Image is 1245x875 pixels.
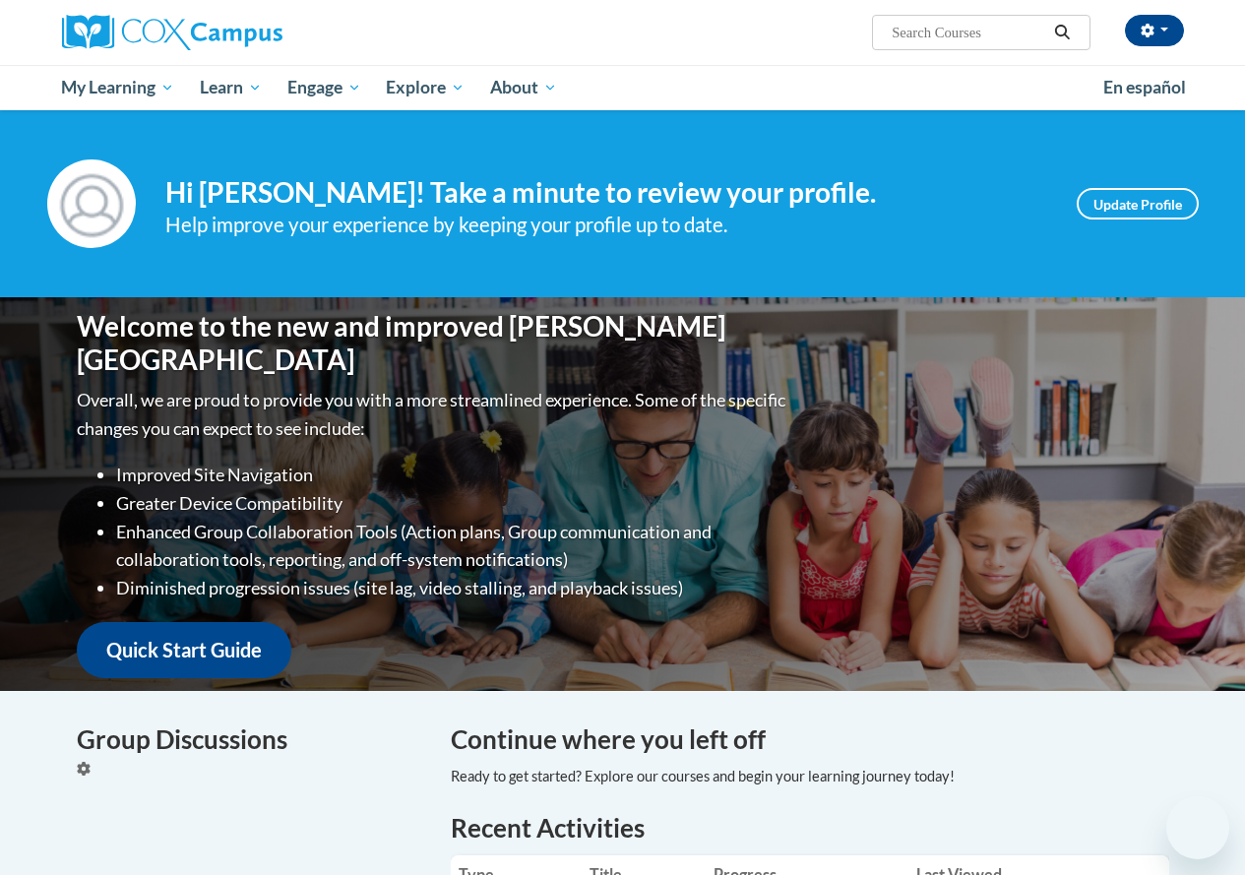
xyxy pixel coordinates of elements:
[1090,67,1199,108] a: En español
[61,76,174,99] span: My Learning
[1166,796,1229,859] iframe: Button to launch messaging window
[77,310,790,376] h1: Welcome to the new and improved [PERSON_NAME][GEOGRAPHIC_DATA]
[287,76,361,99] span: Engage
[165,176,1047,210] h4: Hi [PERSON_NAME]! Take a minute to review your profile.
[165,209,1047,241] div: Help improve your experience by keeping your profile up to date.
[890,21,1047,44] input: Search Courses
[62,15,416,50] a: Cox Campus
[477,65,570,110] a: About
[116,574,790,602] li: Diminished progression issues (site lag, video stalling, and playback issues)
[1125,15,1184,46] button: Account Settings
[275,65,374,110] a: Engage
[200,76,262,99] span: Learn
[77,720,421,759] h4: Group Discussions
[451,720,1169,759] h4: Continue where you left off
[1047,21,1077,44] button: Search
[1103,77,1186,97] span: En español
[49,65,188,110] a: My Learning
[47,159,136,248] img: Profile Image
[77,622,291,678] a: Quick Start Guide
[490,76,557,99] span: About
[62,15,282,50] img: Cox Campus
[386,76,465,99] span: Explore
[77,386,790,443] p: Overall, we are proud to provide you with a more streamlined experience. Some of the specific cha...
[47,65,1199,110] div: Main menu
[116,461,790,489] li: Improved Site Navigation
[116,489,790,518] li: Greater Device Compatibility
[373,65,477,110] a: Explore
[451,810,1169,845] h1: Recent Activities
[116,518,790,575] li: Enhanced Group Collaboration Tools (Action plans, Group communication and collaboration tools, re...
[187,65,275,110] a: Learn
[1077,188,1199,219] a: Update Profile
